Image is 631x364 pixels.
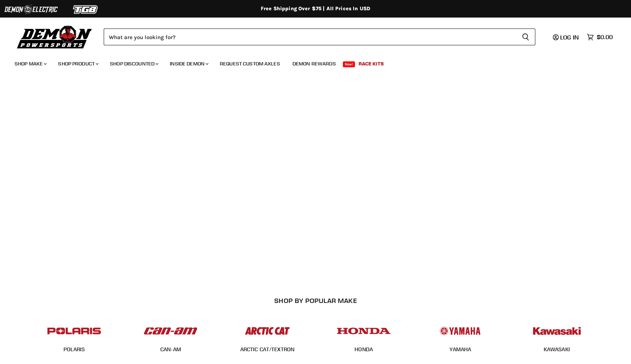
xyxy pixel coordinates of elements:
a: Shop Product [53,56,103,71]
a: Log in [550,34,583,41]
span: KAWASAKI [544,346,570,353]
img: Demon Electric Logo 2 [4,3,58,16]
button: Search [516,29,535,45]
img: Demon Powersports [15,24,95,50]
a: CAN-AM [160,346,181,353]
span: New! [343,61,355,67]
a: Shop Discounted [104,56,163,71]
img: POPULAR_MAKE_logo_3_027535af-6171-4c5e-a9bc-f0eccd05c5d6.jpg [239,320,296,342]
span: CAN-AM [160,346,181,353]
div: Free Shipping Over $75 | All Prices In USD [23,5,608,12]
span: $0.00 [597,34,613,41]
a: POLARIS [64,346,85,353]
a: HONDA [355,346,373,353]
a: ARCTIC CAT/TEXTRON [240,346,295,353]
img: POPULAR_MAKE_logo_2_dba48cf1-af45-46d4-8f73-953a0f002620.jpg [46,320,103,342]
img: POPULAR_MAKE_logo_1_adc20308-ab24-48c4-9fac-e3c1a623d575.jpg [142,320,199,342]
h2: SHOP BY POPULAR MAKE [32,297,599,304]
a: KAWASAKI [544,346,570,353]
input: Search [104,29,516,45]
span: POLARIS [64,346,85,353]
a: Race Kits [353,56,389,71]
a: Demon Rewards [287,56,341,71]
span: YAMAHA [450,346,471,353]
form: Product [104,29,535,45]
a: YAMAHA [450,346,471,353]
ul: Main menu [9,53,611,71]
a: Shop Make [9,56,51,71]
img: POPULAR_MAKE_logo_4_4923a504-4bac-4306-a1be-165a52280178.jpg [335,320,392,342]
span: HONDA [355,346,373,353]
a: $0.00 [583,32,616,42]
img: TGB Logo 2 [58,3,113,16]
span: ARCTIC CAT/TEXTRON [240,346,295,353]
span: Log in [560,34,579,41]
img: POPULAR_MAKE_logo_6_76e8c46f-2d1e-4ecc-b320-194822857d41.jpg [528,320,585,342]
a: Request Custom Axles [214,56,286,71]
img: POPULAR_MAKE_logo_5_20258e7f-293c-4aac-afa8-159eaa299126.jpg [432,320,489,342]
a: Inside Demon [164,56,213,71]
